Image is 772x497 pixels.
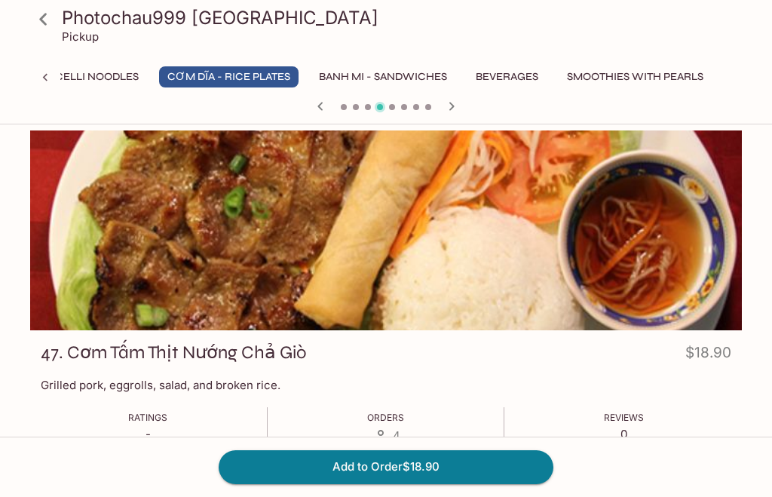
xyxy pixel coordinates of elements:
[219,450,553,483] button: Add to Order$18.90
[159,66,299,87] button: CƠM DĨA - Rice Plates
[128,427,167,441] p: -
[311,66,455,87] button: Banh Mi - Sandwiches
[367,412,404,423] span: Orders
[62,29,99,44] p: Pickup
[128,412,167,423] span: Ratings
[604,427,644,441] p: 0
[41,378,731,392] p: Grilled pork, eggrolls, salad, and broken rice.
[604,412,644,423] span: Reviews
[559,66,712,87] button: Smoothies with Pearls
[393,428,400,443] span: 4
[467,66,547,87] button: Beverages
[62,6,736,29] h3: Photochau999 [GEOGRAPHIC_DATA]
[30,130,742,330] div: 47. Cơm Tấm Thịt Nướng Chả Giò
[685,341,731,370] h4: $18.90
[41,341,306,364] h3: 47. Cơm Tấm Thịt Nướng Chả Giò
